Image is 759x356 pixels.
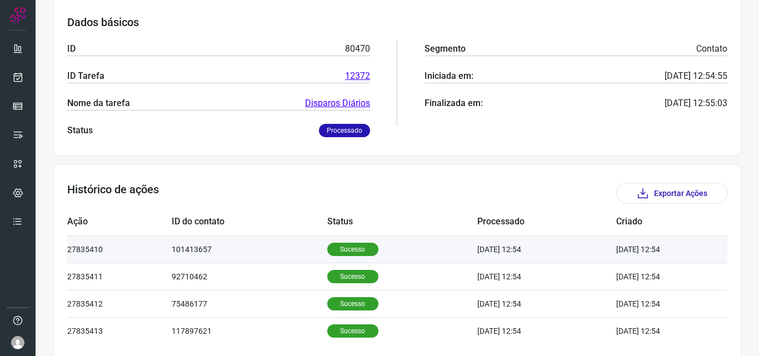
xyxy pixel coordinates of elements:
[477,208,616,235] td: Processado
[327,324,378,338] p: Sucesso
[477,317,616,344] td: [DATE] 12:54
[616,317,694,344] td: [DATE] 12:54
[67,317,172,344] td: 27835413
[425,69,473,83] p: Iniciada em:
[172,208,327,235] td: ID do contato
[67,208,172,235] td: Ação
[172,263,327,290] td: 92710462
[67,42,76,56] p: ID
[477,235,616,263] td: [DATE] 12:54
[616,183,727,204] button: Exportar Ações
[67,16,727,29] h3: Dados básicos
[616,263,694,290] td: [DATE] 12:54
[696,42,727,56] p: Contato
[319,124,370,137] p: Processado
[345,42,370,56] p: 80470
[11,336,24,349] img: avatar-user-boy.jpg
[665,69,727,83] p: [DATE] 12:54:55
[665,97,727,110] p: [DATE] 12:55:03
[425,97,483,110] p: Finalizada em:
[477,263,616,290] td: [DATE] 12:54
[616,235,694,263] td: [DATE] 12:54
[305,97,370,110] a: Disparos Diários
[345,69,370,83] a: 12372
[67,183,159,204] h3: Histórico de ações
[172,290,327,317] td: 75486177
[616,208,694,235] td: Criado
[327,270,378,283] p: Sucesso
[67,235,172,263] td: 27835410
[477,290,616,317] td: [DATE] 12:54
[327,208,478,235] td: Status
[9,7,26,23] img: Logo
[172,317,327,344] td: 117897621
[67,263,172,290] td: 27835411
[67,69,104,83] p: ID Tarefa
[616,290,694,317] td: [DATE] 12:54
[67,97,130,110] p: Nome da tarefa
[67,290,172,317] td: 27835412
[425,42,466,56] p: Segmento
[327,297,378,310] p: Sucesso
[327,243,378,256] p: Sucesso
[67,124,93,137] p: Status
[172,235,327,263] td: 101413657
